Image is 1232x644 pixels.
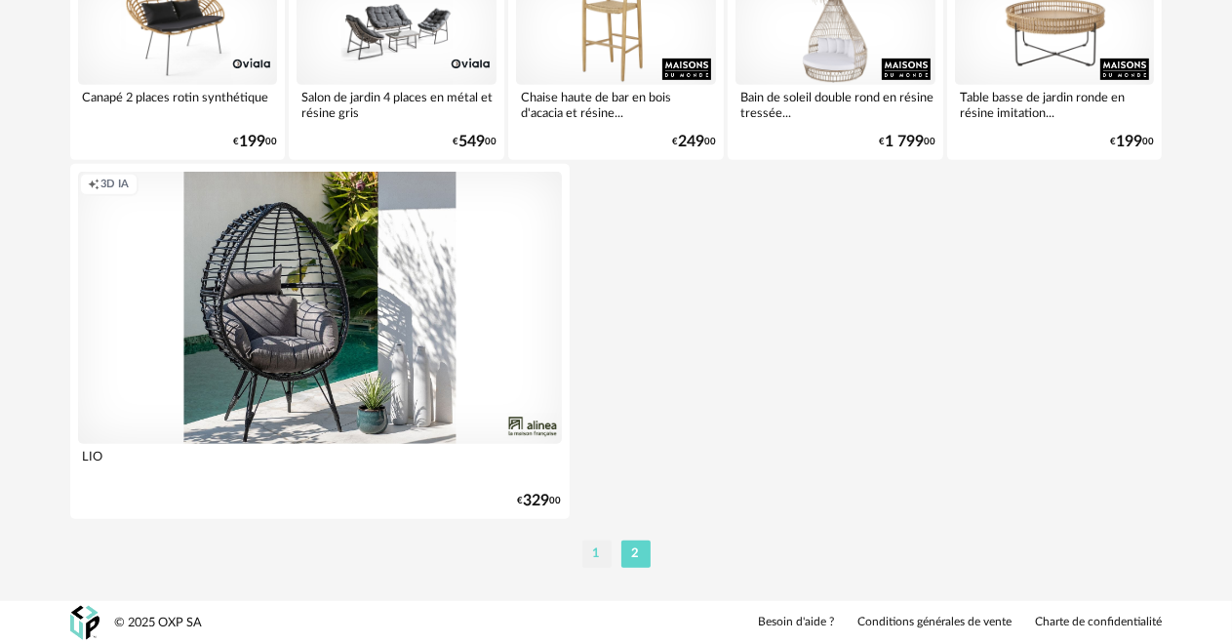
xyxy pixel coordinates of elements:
span: 549 [458,136,485,148]
div: € 00 [453,136,497,148]
div: € 00 [879,136,935,148]
div: € 00 [1110,136,1154,148]
div: Table basse de jardin ronde en résine imitation... [955,85,1155,124]
div: € 00 [672,136,716,148]
div: Canapé 2 places rotin synthétique [78,85,278,124]
span: 199 [239,136,265,148]
li: 1 [582,541,612,568]
span: 329 [524,495,550,507]
a: Charte de confidentialité [1036,615,1163,630]
span: 1 799 [885,136,924,148]
div: © 2025 OXP SA [115,615,203,631]
span: 249 [678,136,704,148]
img: OXP [70,606,99,640]
div: Bain de soleil double rond en résine tressée... [735,85,935,124]
span: 3D IA [101,178,130,192]
li: 2 [621,541,651,568]
span: Creation icon [88,178,99,192]
a: Conditions générales de vente [858,615,1013,630]
div: € 00 [233,136,277,148]
div: LIO [78,444,562,483]
div: € 00 [518,495,562,507]
div: Salon de jardin 4 places en métal et résine gris [297,85,497,124]
a: Besoin d'aide ? [759,615,835,630]
a: Creation icon 3D IA LIO €32900 [70,164,570,519]
div: Chaise haute de bar en bois d'acacia et résine... [516,85,716,124]
span: 199 [1116,136,1142,148]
